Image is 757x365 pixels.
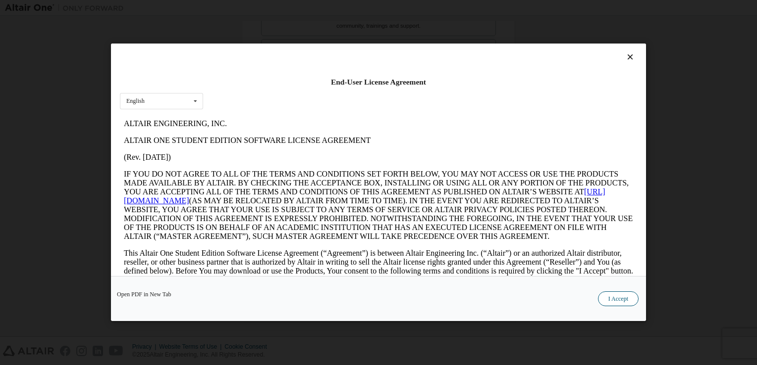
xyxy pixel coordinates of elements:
[4,4,513,13] p: ALTAIR ENGINEERING, INC.
[4,134,513,169] p: This Altair One Student Edition Software License Agreement (“Agreement”) is between Altair Engine...
[4,21,513,30] p: ALTAIR ONE STUDENT EDITION SOFTWARE LICENSE AGREEMENT
[4,54,513,126] p: IF YOU DO NOT AGREE TO ALL OF THE TERMS AND CONDITIONS SET FORTH BELOW, YOU MAY NOT ACCESS OR USE...
[598,292,639,307] button: I Accept
[120,77,637,87] div: End-User License Agreement
[117,292,171,298] a: Open PDF in New Tab
[4,72,486,90] a: [URL][DOMAIN_NAME]
[126,98,145,104] div: English
[4,38,513,46] p: (Rev. [DATE])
